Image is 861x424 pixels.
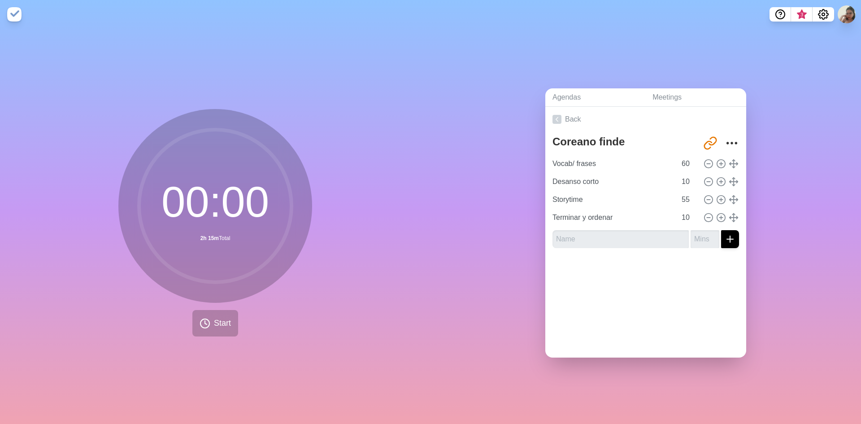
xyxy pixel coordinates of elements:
input: Name [549,209,676,227]
a: Meetings [645,88,746,107]
input: Name [549,173,676,191]
span: 3 [798,11,805,18]
button: Start [192,310,238,337]
input: Name [552,230,689,248]
img: timeblocks logo [7,7,22,22]
input: Name [549,191,676,209]
button: What’s new [791,7,813,22]
input: Mins [678,191,700,209]
input: Mins [678,209,700,227]
button: Share link [701,134,719,152]
button: Settings [813,7,834,22]
input: Mins [678,173,700,191]
input: Mins [678,155,700,173]
input: Mins [691,230,719,248]
a: Back [545,107,746,132]
button: More [723,134,741,152]
button: Help [770,7,791,22]
a: Agendas [545,88,645,107]
span: Start [214,317,231,329]
input: Name [549,155,676,173]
